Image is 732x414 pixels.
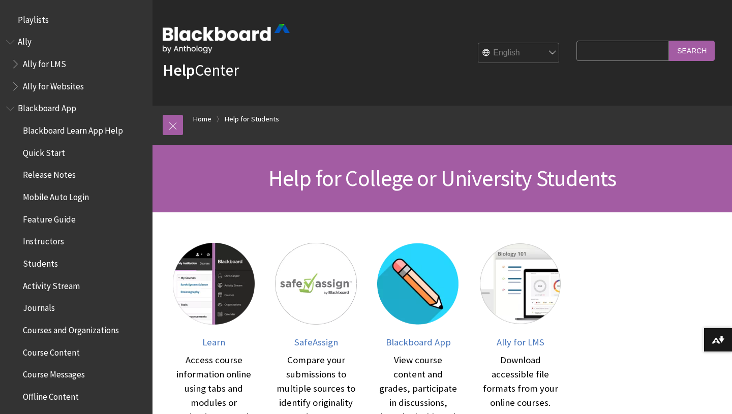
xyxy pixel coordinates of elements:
span: Help for College or University Students [268,164,617,192]
span: Ally for LMS [23,55,66,69]
nav: Book outline for Anthology Ally Help [6,34,146,95]
span: Learn [202,336,225,348]
img: Ally for LMS [479,243,561,325]
span: Course Messages [23,366,85,380]
span: Courses and Organizations [23,322,119,335]
span: Offline Content [23,388,79,402]
span: Blackboard Learn App Help [23,122,123,136]
span: Feature Guide [23,211,76,225]
span: Students [23,255,58,269]
span: Quick Start [23,144,65,158]
span: Blackboard App [18,100,76,114]
span: Playlists [18,11,49,25]
img: SafeAssign [275,243,357,325]
span: Course Content [23,344,80,358]
div: Download accessible file formats from your online courses. [479,353,561,410]
span: Mobile Auto Login [23,188,89,202]
span: Ally for LMS [497,336,544,348]
span: Journals [23,300,55,313]
span: Ally for Websites [23,78,84,91]
strong: Help [163,60,195,80]
span: Activity Stream [23,277,80,291]
input: Search [669,41,715,60]
img: Blackboard App [377,243,459,325]
nav: Book outline for Playlists [6,11,146,28]
select: Site Language Selector [478,43,560,63]
span: Instructors [23,233,64,247]
a: Home [193,113,211,125]
span: Ally [18,34,32,47]
span: Release Notes [23,167,76,180]
a: HelpCenter [163,60,239,80]
span: Blackboard App [386,336,451,348]
img: Blackboard by Anthology [163,24,290,53]
a: Help for Students [225,113,279,125]
img: Learn [173,243,255,325]
span: SafeAssign [294,336,338,348]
